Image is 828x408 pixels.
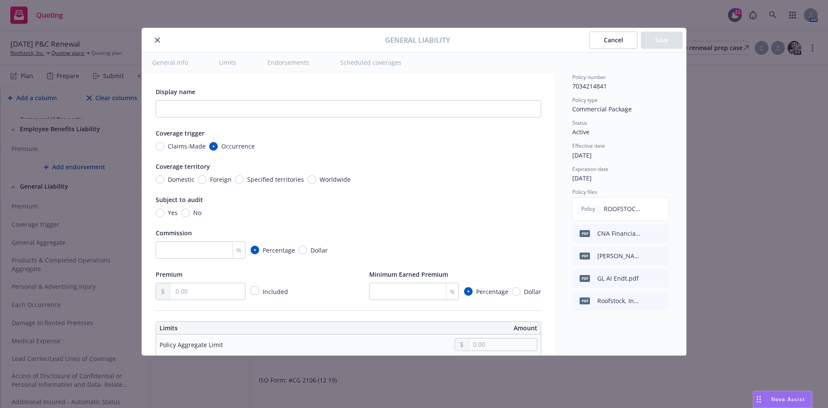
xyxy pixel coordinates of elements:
[572,96,598,104] span: Policy type
[236,246,241,255] span: %
[156,162,210,171] span: Coverage territory
[181,209,190,217] input: No
[235,175,244,184] input: Specified territories
[320,175,351,184] span: Worldwide
[385,35,450,45] span: General Liability
[168,175,194,184] span: Domestic
[198,175,207,184] input: Foreign
[597,251,640,260] div: [PERSON_NAME].pdf
[597,296,640,305] div: Roofstock, Inc. - 24-25 Binder.pdf
[476,287,508,296] span: Percentage
[572,128,590,136] span: Active
[156,142,164,151] input: Claims-Made
[209,142,218,151] input: Occurrence
[168,208,178,217] span: Yes
[307,175,316,184] input: Worldwide
[658,273,665,284] button: preview file
[209,53,247,72] button: Limits
[572,142,605,149] span: Effective date
[644,228,651,239] button: download file
[580,297,590,304] span: pdf
[572,165,608,173] span: Expiration date
[156,270,182,278] span: Premium
[771,395,805,403] span: Nova Assist
[298,246,307,254] input: Dollar
[644,273,651,284] button: download file
[156,229,192,237] span: Commission
[658,296,665,306] button: preview file
[221,142,255,151] span: Occurrence
[263,246,295,255] span: Percentage
[644,296,651,306] button: download file
[170,283,245,300] input: 0.00
[142,53,198,72] button: General info
[257,53,320,72] button: Endorsements
[604,204,643,213] span: ROOFSTOCK, INC PMT 7034214841 Term 24-25.pdf
[572,151,592,159] span: [DATE]
[753,391,764,408] div: Drag to move
[572,105,632,113] span: Commercial Package
[310,246,328,255] span: Dollar
[156,175,164,184] input: Domestic
[658,251,665,261] button: preview file
[330,53,412,72] button: Scheduled coverages
[572,174,592,182] span: [DATE]
[469,338,537,351] input: 0.00
[193,208,201,217] span: No
[210,175,232,184] span: Foreign
[590,32,637,49] button: Cancel
[644,251,651,261] button: download file
[263,288,288,296] span: Included
[572,188,597,196] span: Policy files
[657,204,665,214] button: preview file
[643,204,650,214] button: download file
[572,119,587,127] span: Status
[464,287,473,296] input: Percentage
[160,340,223,349] div: Policy Aggregate Limit
[251,246,259,254] input: Percentage
[524,287,541,296] span: Dollar
[597,229,640,238] div: CNA Financial Corporation Auto PKG UMB WC [DATE] - [DATE] Loss Runs - Valued [DATE].pdf
[352,322,541,335] th: Amount
[450,287,455,296] span: %
[580,275,590,281] span: pdf
[152,35,163,45] button: close
[156,196,203,204] span: Subject to audit
[247,175,304,184] span: Specified territories
[369,270,448,278] span: Minimum Earned Premium
[580,205,597,213] span: Policy
[156,129,204,137] span: Coverage trigger
[580,253,590,259] span: pdf
[753,391,812,408] button: Nova Assist
[156,322,310,335] th: Limits
[580,230,590,237] span: pdf
[156,209,164,217] input: Yes
[572,73,606,81] span: Policy number
[512,287,521,296] input: Dollar
[597,274,639,283] div: GL AI Endt.pdf
[156,88,195,96] span: Display name
[572,82,607,90] span: 7034214841
[658,228,665,239] button: preview file
[168,142,206,151] span: Claims-Made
